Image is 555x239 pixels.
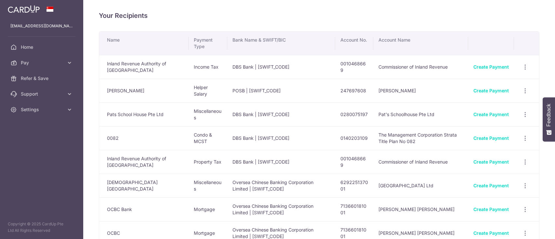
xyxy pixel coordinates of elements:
[473,159,509,165] a: Create Payment
[373,126,468,150] td: The Management Corporation Strata Title Plan No 082
[21,75,64,82] span: Refer & Save
[21,106,64,113] span: Settings
[189,79,227,102] td: Helper Salary
[335,150,373,174] td: 0010468669
[189,150,227,174] td: Property Tax
[373,55,468,79] td: Commissioner of Inland Revenue
[99,55,189,79] td: Inland Revenue Authority of [GEOGRAPHIC_DATA]
[473,88,509,93] a: Create Payment
[335,197,373,221] td: 713660181001
[21,91,64,97] span: Support
[473,230,509,236] a: Create Payment
[335,79,373,102] td: 247697608
[99,197,189,221] td: OCBC Bank
[373,150,468,174] td: Commissioner of Inland Revenue
[227,174,335,197] td: Oversea Chinese Banking Corporation Limited | [SWIFT_CODE]
[21,60,64,66] span: Pay
[227,150,335,174] td: DBS Bank | [SWIFT_CODE]
[189,55,227,79] td: Income Tax
[373,79,468,102] td: [PERSON_NAME]
[335,32,373,55] th: Account No.
[227,197,335,221] td: Oversea Chinese Banking Corporation Limited | [SWIFT_CODE]
[335,174,373,197] td: 629225137001
[473,183,509,188] a: Create Payment
[373,102,468,126] td: Pat's Schoolhouse Pte Ltd
[335,126,373,150] td: 0140203109
[99,126,189,150] td: 0082
[227,126,335,150] td: DBS Bank | [SWIFT_CODE]
[227,102,335,126] td: DBS Bank | [SWIFT_CODE]
[227,55,335,79] td: DBS Bank | [SWIFT_CODE]
[373,32,468,55] th: Account Name
[335,102,373,126] td: 0280075197
[473,112,509,117] a: Create Payment
[335,55,373,79] td: 0010468669
[99,174,189,197] td: [DEMOGRAPHIC_DATA][GEOGRAPHIC_DATA]
[543,97,555,141] button: Feedback - Show survey
[189,197,227,221] td: Mortgage
[513,219,548,236] iframe: Opens a widget where you can find more information
[546,104,552,126] span: Feedback
[473,135,509,141] a: Create Payment
[227,32,335,55] th: Bank Name & SWIFT/BIC
[99,10,539,21] h4: Your Recipients
[189,102,227,126] td: Miscellaneous
[189,126,227,150] td: Condo & MCST
[8,5,40,13] img: CardUp
[99,150,189,174] td: Inland Revenue Authority of [GEOGRAPHIC_DATA]
[189,32,227,55] th: Payment Type
[10,23,73,29] p: [EMAIL_ADDRESS][DOMAIN_NAME]
[99,32,189,55] th: Name
[227,79,335,102] td: POSB | [SWIFT_CODE]
[373,174,468,197] td: [GEOGRAPHIC_DATA] Ltd
[473,206,509,212] a: Create Payment
[373,197,468,221] td: [PERSON_NAME] [PERSON_NAME]
[21,44,64,50] span: Home
[189,174,227,197] td: Miscellaneous
[473,64,509,70] a: Create Payment
[99,79,189,102] td: [PERSON_NAME]
[99,102,189,126] td: Pats School House Pte Ltd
